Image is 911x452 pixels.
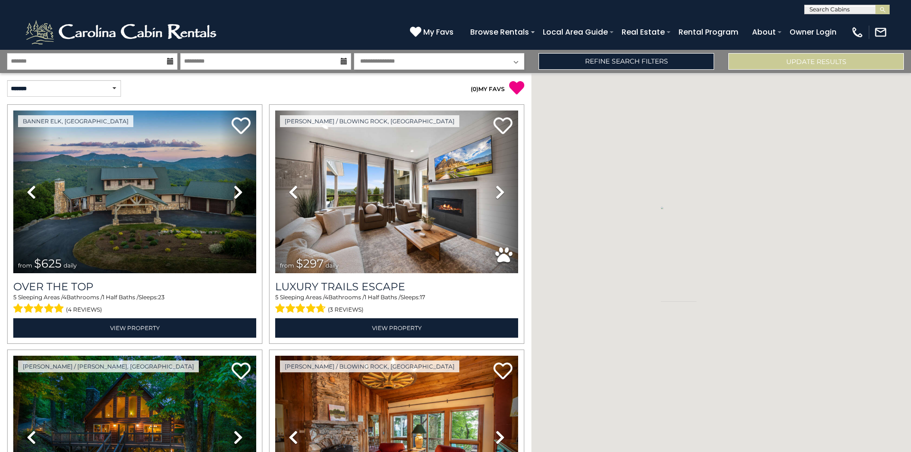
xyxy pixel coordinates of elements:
[471,85,478,92] span: ( )
[63,294,66,301] span: 4
[18,360,199,372] a: [PERSON_NAME] / [PERSON_NAME], [GEOGRAPHIC_DATA]
[410,26,456,38] a: My Favs
[13,111,256,273] img: thumbnail_167153549.jpeg
[617,24,669,40] a: Real Estate
[24,18,221,46] img: White-1-2.png
[158,294,165,301] span: 23
[473,85,476,92] span: 0
[420,294,425,301] span: 17
[674,24,743,40] a: Rental Program
[325,262,339,269] span: daily
[471,85,505,92] a: (0)MY FAVS
[280,115,459,127] a: [PERSON_NAME] / Blowing Rock, [GEOGRAPHIC_DATA]
[34,257,62,270] span: $625
[275,294,279,301] span: 5
[328,304,363,316] span: (3 reviews)
[232,116,251,137] a: Add to favorites
[275,280,518,293] a: Luxury Trails Escape
[64,262,77,269] span: daily
[539,53,714,70] a: Refine Search Filters
[296,257,324,270] span: $297
[493,116,512,137] a: Add to favorites
[280,262,294,269] span: from
[728,53,904,70] button: Update Results
[364,294,400,301] span: 1 Half Baths /
[747,24,781,40] a: About
[13,294,17,301] span: 5
[538,24,613,40] a: Local Area Guide
[275,111,518,273] img: thumbnail_168695581.jpeg
[325,294,328,301] span: 4
[232,361,251,382] a: Add to favorites
[465,24,534,40] a: Browse Rentals
[18,262,32,269] span: from
[280,360,459,372] a: [PERSON_NAME] / Blowing Rock, [GEOGRAPHIC_DATA]
[275,293,518,316] div: Sleeping Areas / Bathrooms / Sleeps:
[275,318,518,338] a: View Property
[423,26,454,38] span: My Favs
[66,304,102,316] span: (4 reviews)
[18,115,133,127] a: Banner Elk, [GEOGRAPHIC_DATA]
[102,294,139,301] span: 1 Half Baths /
[851,26,864,39] img: phone-regular-white.png
[874,26,887,39] img: mail-regular-white.png
[493,361,512,382] a: Add to favorites
[13,293,256,316] div: Sleeping Areas / Bathrooms / Sleeps:
[13,280,256,293] a: Over The Top
[785,24,841,40] a: Owner Login
[13,318,256,338] a: View Property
